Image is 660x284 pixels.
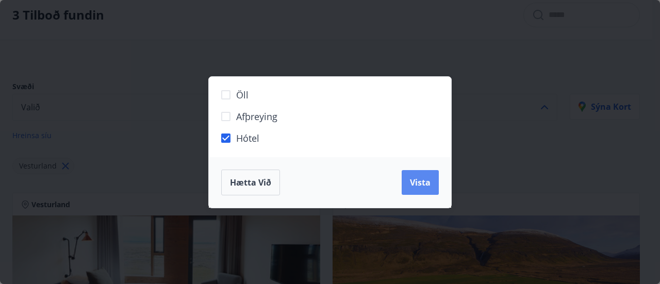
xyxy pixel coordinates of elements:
[230,177,271,188] span: Hætta við
[410,177,431,188] span: Vista
[236,110,277,123] span: Afþreying
[236,88,249,102] span: Öll
[236,131,259,145] span: Hótel
[221,170,280,195] button: Hætta við
[402,170,439,195] button: Vista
